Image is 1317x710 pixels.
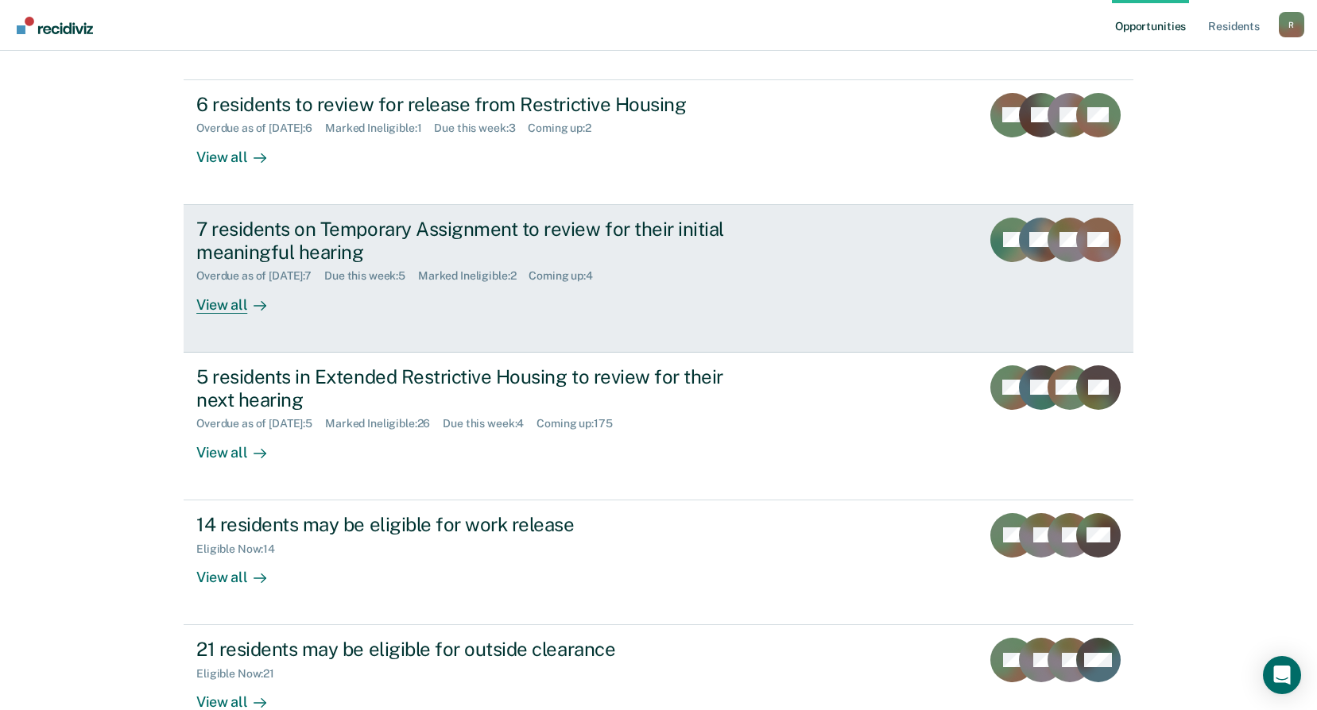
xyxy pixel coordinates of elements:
[528,122,604,135] div: Coming up : 2
[196,365,754,411] div: 5 residents in Extended Restrictive Housing to review for their next hearing
[536,417,625,430] div: Coming up : 175
[196,430,285,461] div: View all
[443,417,536,430] div: Due this week : 4
[325,122,434,135] div: Marked Ineligible : 1
[196,542,288,556] div: Eligible Now : 14
[529,269,606,283] div: Coming up : 4
[325,417,443,430] div: Marked Ineligible : 26
[17,17,93,34] img: Recidiviz
[196,283,285,314] div: View all
[184,500,1133,625] a: 14 residents may be eligible for work releaseEligible Now:14View all
[196,555,285,586] div: View all
[418,269,529,283] div: Marked Ineligible : 2
[196,269,324,283] div: Overdue as of [DATE] : 7
[184,79,1133,205] a: 6 residents to review for release from Restrictive HousingOverdue as of [DATE]:6Marked Ineligible...
[196,638,754,661] div: 21 residents may be eligible for outside clearance
[196,513,754,536] div: 14 residents may be eligible for work release
[184,205,1133,353] a: 7 residents on Temporary Assignment to review for their initial meaningful hearingOverdue as of [...
[1263,656,1301,694] div: Open Intercom Messenger
[1279,12,1304,37] div: R
[434,122,528,135] div: Due this week : 3
[1279,12,1304,37] button: Profile dropdown button
[196,93,754,116] div: 6 residents to review for release from Restrictive Housing
[324,269,418,283] div: Due this week : 5
[196,135,285,166] div: View all
[196,417,325,430] div: Overdue as of [DATE] : 5
[196,667,287,681] div: Eligible Now : 21
[196,122,325,135] div: Overdue as of [DATE] : 6
[196,218,754,264] div: 7 residents on Temporary Assignment to review for their initial meaningful hearing
[184,353,1133,500] a: 5 residents in Extended Restrictive Housing to review for their next hearingOverdue as of [DATE]:...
